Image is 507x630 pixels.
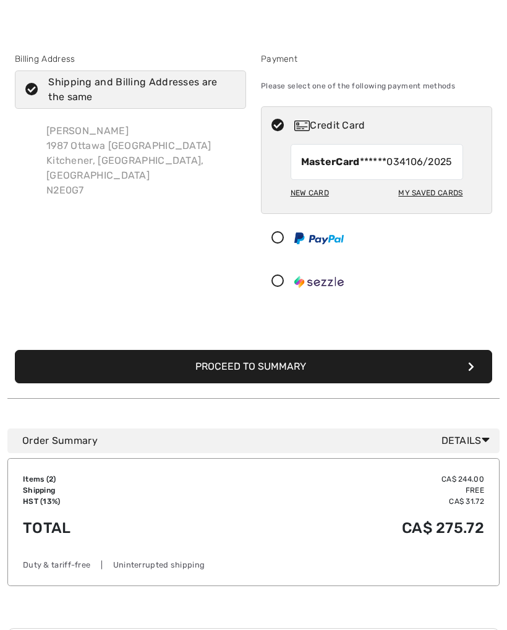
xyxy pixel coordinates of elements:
[23,559,484,571] div: Duty & tariff-free | Uninterrupted shipping
[411,155,453,169] span: 06/2025
[301,156,360,168] strong: MasterCard
[294,232,344,244] img: PayPal
[15,350,492,383] button: Proceed to Summary
[193,474,484,485] td: CA$ 244.00
[23,496,193,507] td: HST (13%)
[15,53,246,66] div: Billing Address
[261,70,492,101] div: Please select one of the following payment methods
[23,507,193,549] td: Total
[261,53,492,66] div: Payment
[294,276,344,288] img: Sezzle
[441,433,495,448] span: Details
[294,121,310,131] img: Credit Card
[193,507,484,549] td: CA$ 275.72
[22,433,495,448] div: Order Summary
[36,114,246,208] div: [PERSON_NAME] 1987 Ottawa [GEOGRAPHIC_DATA] Kitchener, [GEOGRAPHIC_DATA], [GEOGRAPHIC_DATA] N2E0G7
[49,475,53,483] span: 2
[193,485,484,496] td: Free
[193,496,484,507] td: CA$ 31.72
[294,118,484,133] div: Credit Card
[23,485,193,496] td: Shipping
[291,182,329,203] div: New Card
[23,474,193,485] td: Items ( )
[48,75,228,104] div: Shipping and Billing Addresses are the same
[398,182,462,203] div: My Saved Cards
